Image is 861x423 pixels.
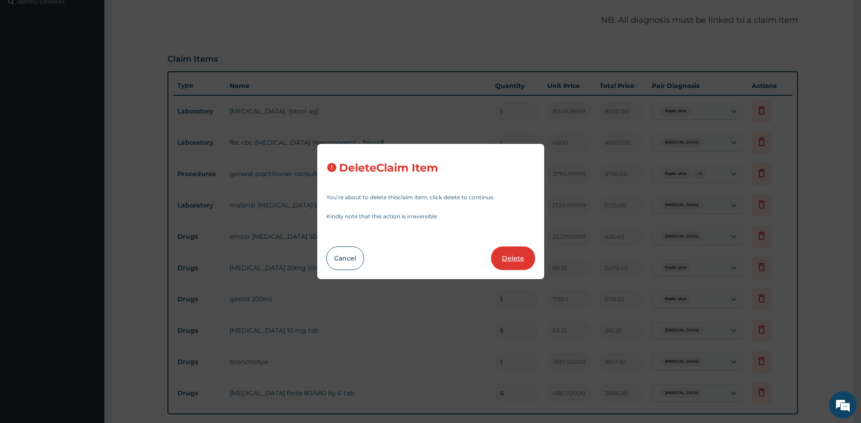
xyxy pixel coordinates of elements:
[326,214,535,219] p: Kindly note that this action is irreversible
[339,162,438,174] h3: Delete Claim Item
[491,246,535,270] button: Delete
[326,195,535,200] p: You’re about to delete this claim item , click delete to continue.
[53,114,125,206] span: We're online!
[326,246,364,270] button: Cancel
[17,45,37,68] img: d_794563401_company_1708531726252_794563401
[5,248,173,280] textarea: Type your message and hit 'Enter'
[47,51,153,63] div: Chat with us now
[149,5,171,26] div: Minimize live chat window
